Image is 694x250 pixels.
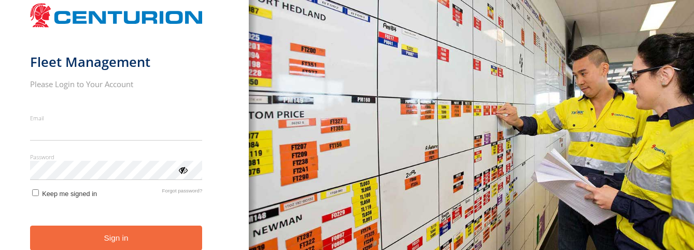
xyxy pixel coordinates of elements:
h1: Fleet Management [30,53,203,71]
label: Password [30,153,203,161]
h2: Please Login to Your Account [30,79,203,89]
span: Keep me signed in [42,190,97,198]
img: Centurion Transport [30,2,203,29]
label: Email [30,114,203,122]
input: Keep me signed in [32,189,39,196]
div: ViewPassword [177,164,188,175]
a: Forgot password? [162,188,203,198]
